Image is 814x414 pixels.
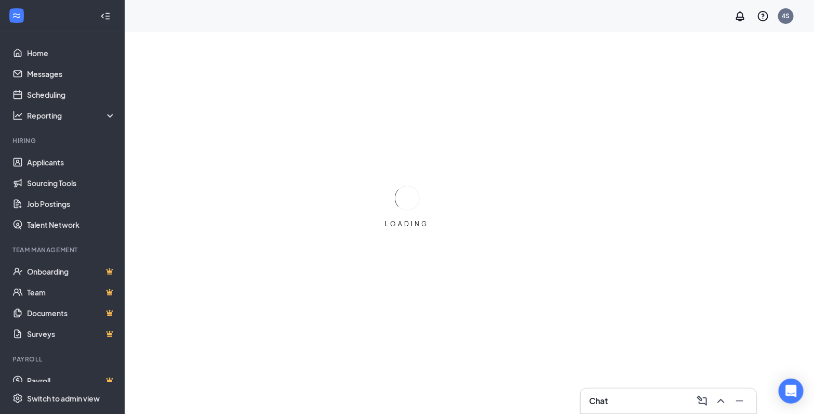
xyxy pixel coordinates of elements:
[381,219,433,228] div: LOADING
[27,84,116,105] a: Scheduling
[12,245,114,254] div: Team Management
[27,282,116,303] a: TeamCrown
[27,324,116,344] a: SurveysCrown
[27,303,116,324] a: DocumentsCrown
[27,393,100,404] div: Switch to admin view
[100,11,111,21] svg: Collapse
[696,395,709,407] svg: ComposeMessage
[589,395,608,407] h3: Chat
[27,214,116,235] a: Talent Network
[731,393,748,409] button: Minimize
[733,395,746,407] svg: Minimize
[12,136,114,145] div: Hiring
[713,393,729,409] button: ChevronUp
[12,355,114,364] div: Payroll
[11,10,22,21] svg: WorkstreamLogo
[694,393,711,409] button: ComposeMessage
[27,110,116,121] div: Reporting
[27,370,116,391] a: PayrollCrown
[27,193,116,214] a: Job Postings
[12,110,23,121] svg: Analysis
[734,10,746,22] svg: Notifications
[12,393,23,404] svg: Settings
[715,395,727,407] svg: ChevronUp
[27,152,116,173] a: Applicants
[757,10,769,22] svg: QuestionInfo
[27,261,116,282] a: OnboardingCrown
[782,11,790,20] div: 4S
[779,379,804,404] div: Open Intercom Messenger
[27,63,116,84] a: Messages
[27,173,116,193] a: Sourcing Tools
[27,43,116,63] a: Home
